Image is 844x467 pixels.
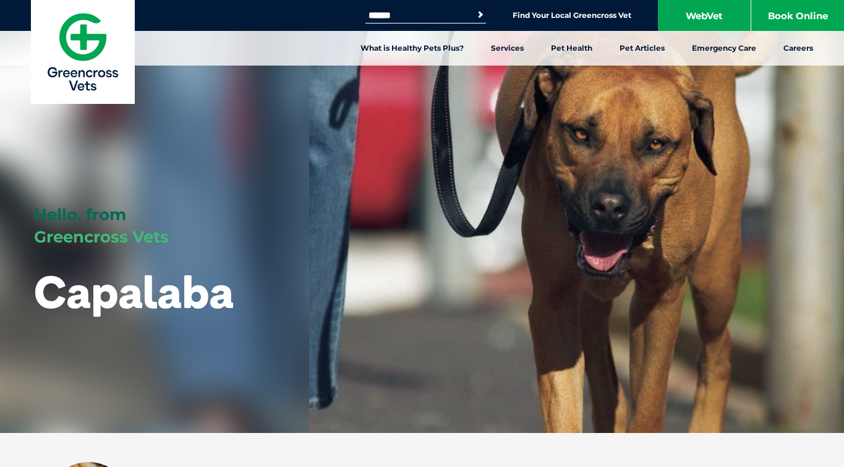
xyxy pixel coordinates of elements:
a: Pet Articles [606,31,678,66]
a: Careers [770,31,827,66]
a: What is Healthy Pets Plus? [347,31,477,66]
a: Find Your Local Greencross Vet [513,11,631,20]
h1: Capalaba [34,267,234,316]
button: Search [474,9,487,21]
span: Greencross Vets [34,227,169,247]
a: Emergency Care [678,31,770,66]
a: Services [477,31,537,66]
span: Hello, from [34,205,126,225]
a: Pet Health [537,31,606,66]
